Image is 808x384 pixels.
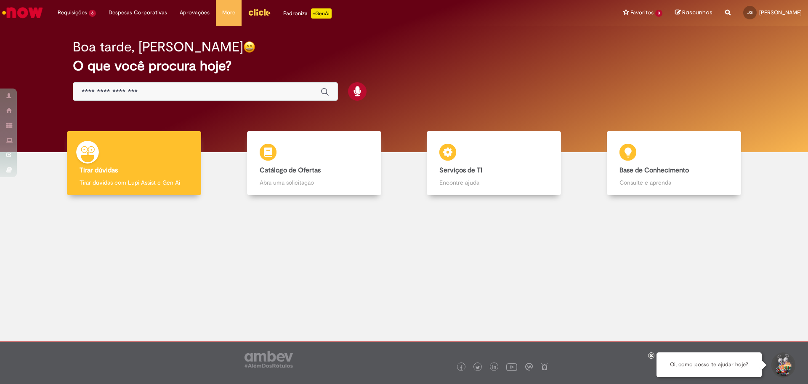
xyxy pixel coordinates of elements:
img: logo_footer_naosei.png [541,363,548,371]
img: logo_footer_youtube.png [506,361,517,372]
b: Base de Conhecimento [619,166,689,175]
img: logo_footer_twitter.png [476,365,480,370]
span: [PERSON_NAME] [759,9,802,16]
p: +GenAi [311,8,332,19]
img: happy-face.png [243,41,255,53]
b: Catálogo de Ofertas [260,166,321,175]
p: Consulte e aprenda [619,178,728,187]
span: 3 [655,10,662,17]
a: Rascunhos [675,9,712,17]
span: Rascunhos [682,8,712,16]
img: logo_footer_facebook.png [459,365,463,370]
img: click_logo_yellow_360x200.png [248,6,271,19]
a: Tirar dúvidas Tirar dúvidas com Lupi Assist e Gen Ai [44,131,224,196]
span: Requisições [58,8,87,17]
div: Oi, como posso te ajudar hoje? [656,352,762,377]
p: Encontre ajuda [439,178,548,187]
p: Abra uma solicitação [260,178,369,187]
img: logo_footer_linkedin.png [492,365,497,370]
a: Catálogo de Ofertas Abra uma solicitação [224,131,404,196]
a: Base de Conhecimento Consulte e aprenda [584,131,764,196]
button: Iniciar Conversa de Suporte [770,352,795,378]
span: More [222,8,235,17]
span: Favoritos [630,8,654,17]
img: logo_footer_workplace.png [525,363,533,371]
div: Padroniza [283,8,332,19]
span: 6 [89,10,96,17]
b: Serviços de TI [439,166,482,175]
img: logo_footer_ambev_rotulo_gray.png [245,351,293,368]
span: Despesas Corporativas [109,8,167,17]
h2: O que você procura hoje? [73,59,736,73]
span: Aprovações [180,8,210,17]
b: Tirar dúvidas [80,166,118,175]
h2: Boa tarde, [PERSON_NAME] [73,40,243,54]
p: Tirar dúvidas com Lupi Assist e Gen Ai [80,178,189,187]
span: JG [747,10,752,15]
a: Serviços de TI Encontre ajuda [404,131,584,196]
img: ServiceNow [1,4,44,21]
